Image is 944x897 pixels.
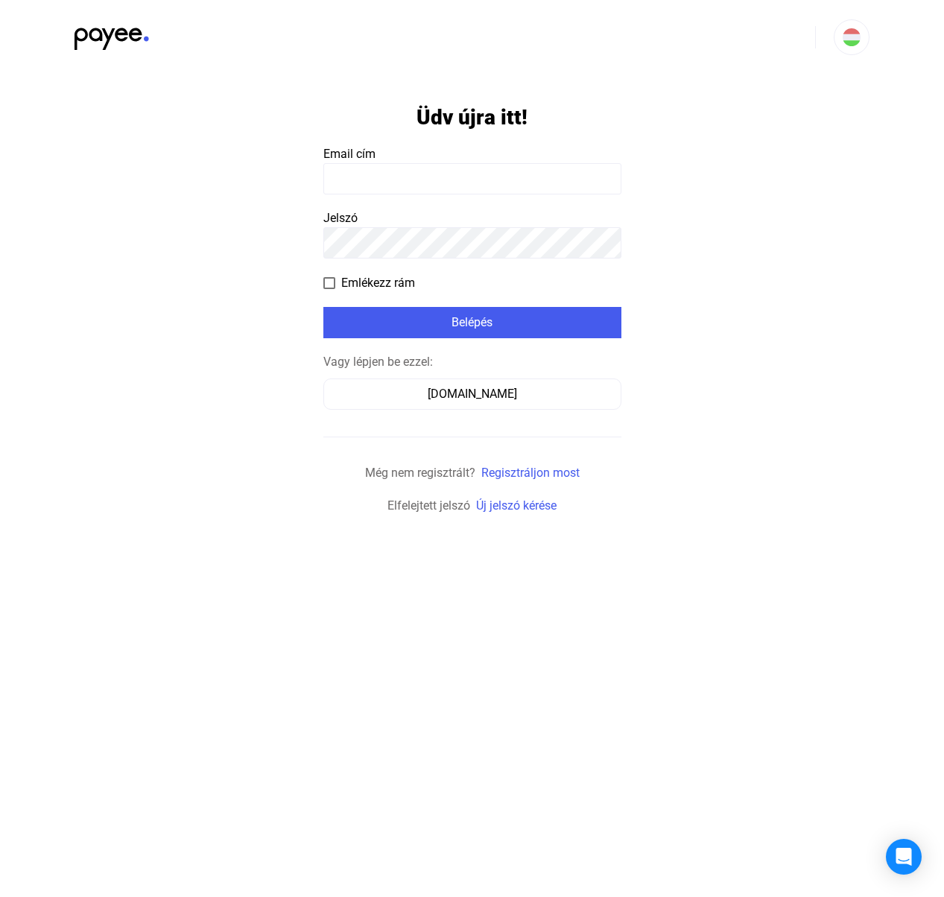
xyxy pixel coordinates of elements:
a: [DOMAIN_NAME] [323,387,621,401]
a: Regisztráljon most [481,466,580,480]
span: Elfelejtett jelszó [387,498,470,513]
div: [DOMAIN_NAME] [329,385,616,403]
button: HU [834,19,869,55]
button: [DOMAIN_NAME] [323,378,621,410]
span: Még nem regisztrált? [365,466,475,480]
h1: Üdv újra itt! [416,104,528,130]
span: Emlékezz rám [341,274,415,292]
div: Vagy lépjen be ezzel: [323,353,621,371]
span: Jelszó [323,211,358,225]
div: Open Intercom Messenger [886,839,922,875]
span: Email cím [323,147,376,161]
div: Belépés [328,314,617,332]
img: HU [843,28,861,46]
a: Új jelszó kérése [476,498,557,513]
button: Belépés [323,307,621,338]
img: black-payee-blue-dot.svg [75,19,149,50]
